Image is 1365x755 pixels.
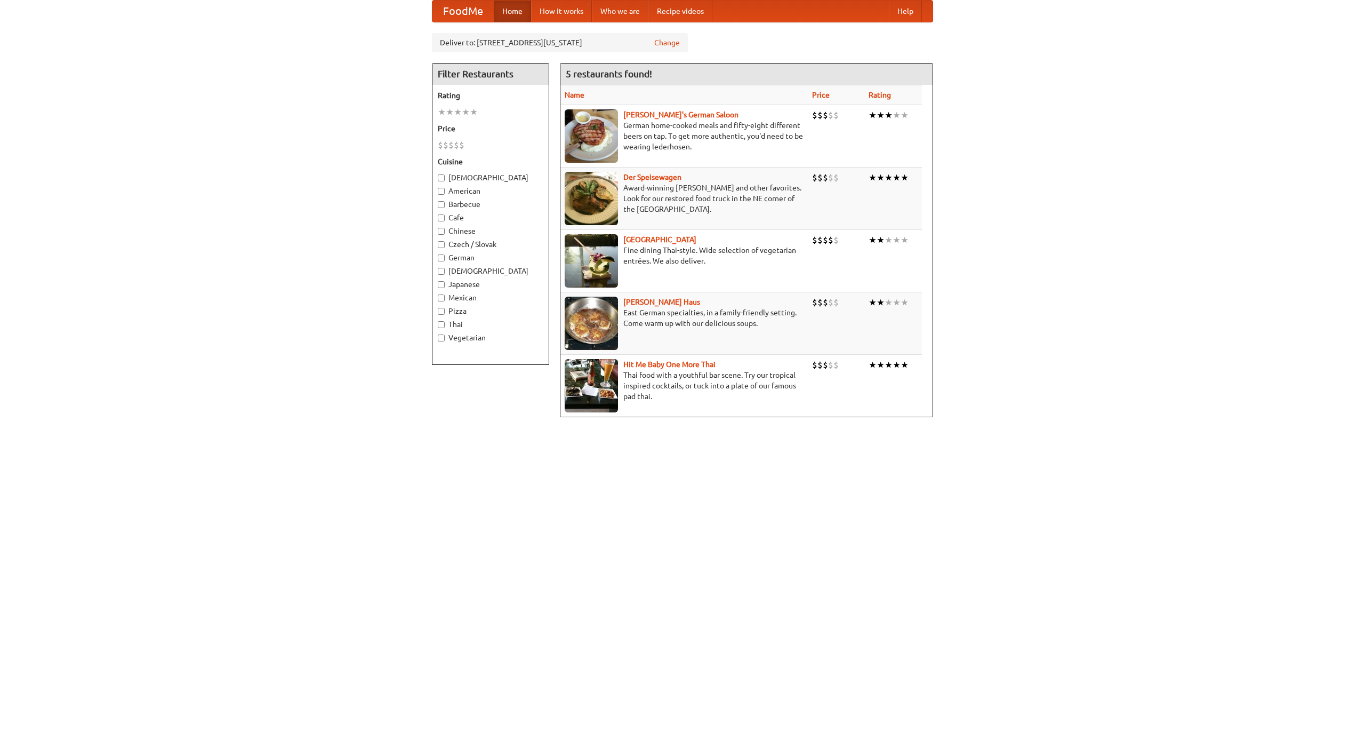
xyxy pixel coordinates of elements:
li: $ [817,109,823,121]
p: East German specialties, in a family-friendly setting. Come warm up with our delicious soups. [565,307,804,329]
a: Help [889,1,922,22]
li: $ [817,234,823,246]
label: Vegetarian [438,332,543,343]
a: Der Speisewagen [623,173,681,181]
li: ★ [901,234,909,246]
li: ★ [901,297,909,308]
li: ★ [901,359,909,371]
li: $ [828,359,833,371]
input: Cafe [438,214,445,221]
li: ★ [877,297,885,308]
li: ★ [877,172,885,184]
li: ★ [885,234,893,246]
li: ★ [885,297,893,308]
label: Thai [438,319,543,330]
li: ★ [885,359,893,371]
h5: Cuisine [438,156,543,167]
input: Czech / Slovak [438,241,445,248]
label: Pizza [438,306,543,316]
a: [PERSON_NAME]'s German Saloon [623,110,738,119]
input: Japanese [438,281,445,288]
li: ★ [869,234,877,246]
label: Japanese [438,279,543,290]
input: [DEMOGRAPHIC_DATA] [438,174,445,181]
li: $ [812,359,817,371]
li: ★ [893,172,901,184]
a: Price [812,91,830,99]
li: $ [812,234,817,246]
li: $ [833,359,839,371]
li: ★ [893,297,901,308]
label: Mexican [438,292,543,303]
li: $ [443,139,448,151]
li: ★ [470,106,478,118]
a: How it works [531,1,592,22]
input: Barbecue [438,201,445,208]
a: [PERSON_NAME] Haus [623,298,700,306]
li: ★ [438,106,446,118]
li: ★ [885,109,893,121]
li: $ [817,297,823,308]
label: Chinese [438,226,543,236]
ng-pluralize: 5 restaurants found! [566,69,652,79]
a: Who we are [592,1,648,22]
input: Pizza [438,308,445,315]
p: Award-winning [PERSON_NAME] and other favorites. Look for our restored food truck in the NE corne... [565,182,804,214]
h5: Rating [438,90,543,101]
input: [DEMOGRAPHIC_DATA] [438,268,445,275]
label: Cafe [438,212,543,223]
li: $ [823,359,828,371]
li: ★ [877,359,885,371]
li: ★ [869,172,877,184]
a: [GEOGRAPHIC_DATA] [623,235,696,244]
img: satay.jpg [565,234,618,288]
label: Barbecue [438,199,543,210]
li: $ [833,109,839,121]
li: ★ [893,359,901,371]
li: $ [812,172,817,184]
li: $ [448,139,454,151]
a: Hit Me Baby One More Thai [623,360,716,369]
li: $ [823,109,828,121]
img: esthers.jpg [565,109,618,163]
p: Fine dining Thai-style. Wide selection of vegetarian entrées. We also deliver. [565,245,804,266]
li: $ [812,297,817,308]
p: Thai food with a youthful bar scene. Try our tropical inspired cocktails, or tuck into a plate of... [565,370,804,402]
label: German [438,252,543,263]
input: Mexican [438,295,445,301]
a: Rating [869,91,891,99]
li: $ [454,139,459,151]
li: ★ [893,109,901,121]
input: Thai [438,321,445,328]
a: Home [494,1,531,22]
input: German [438,255,445,261]
li: $ [828,297,833,308]
li: $ [812,109,817,121]
li: ★ [462,106,470,118]
li: ★ [877,109,885,121]
h5: Price [438,123,543,134]
a: Recipe videos [648,1,712,22]
li: ★ [454,106,462,118]
div: Deliver to: [STREET_ADDRESS][US_STATE] [432,33,688,52]
li: ★ [901,172,909,184]
img: kohlhaus.jpg [565,297,618,350]
a: Change [654,37,680,48]
li: ★ [869,297,877,308]
li: $ [823,172,828,184]
a: Name [565,91,584,99]
li: $ [828,172,833,184]
li: $ [823,297,828,308]
li: ★ [885,172,893,184]
img: babythai.jpg [565,359,618,412]
li: $ [833,234,839,246]
input: American [438,188,445,195]
label: [DEMOGRAPHIC_DATA] [438,172,543,183]
label: American [438,186,543,196]
li: $ [823,234,828,246]
li: $ [828,109,833,121]
li: $ [459,139,464,151]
